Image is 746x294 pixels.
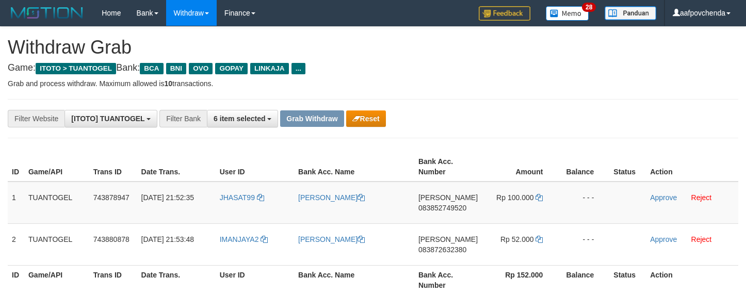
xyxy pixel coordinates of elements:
[605,6,656,20] img: panduan.png
[8,110,64,127] div: Filter Website
[298,193,365,202] a: [PERSON_NAME]
[294,152,414,182] th: Bank Acc. Name
[691,193,712,202] a: Reject
[159,110,207,127] div: Filter Bank
[479,6,530,21] img: Feedback.jpg
[536,193,543,202] a: Copy 100000 to clipboard
[8,182,24,224] td: 1
[346,110,386,127] button: Reset
[89,152,137,182] th: Trans ID
[93,235,129,243] span: 743880878
[71,115,144,123] span: [ITOTO] TUANTOGEL
[546,6,589,21] img: Button%20Memo.svg
[8,5,86,21] img: MOTION_logo.png
[24,182,89,224] td: TUANTOGEL
[8,152,24,182] th: ID
[558,223,609,265] td: - - -
[418,235,478,243] span: [PERSON_NAME]
[650,193,677,202] a: Approve
[220,235,268,243] a: IMANJAYA2
[418,246,466,254] span: Copy 083872632380 to clipboard
[558,182,609,224] td: - - -
[8,37,738,58] h1: Withdraw Grab
[215,63,248,74] span: GOPAY
[496,193,533,202] span: Rp 100.000
[207,110,278,127] button: 6 item selected
[646,152,738,182] th: Action
[536,235,543,243] a: Copy 52000 to clipboard
[93,193,129,202] span: 743878947
[500,235,534,243] span: Rp 52.000
[216,152,294,182] th: User ID
[8,78,738,89] p: Grab and process withdraw. Maximum allowed is transactions.
[298,235,365,243] a: [PERSON_NAME]
[36,63,116,74] span: ITOTO > TUANTOGEL
[137,152,216,182] th: Date Trans.
[8,223,24,265] td: 2
[214,115,265,123] span: 6 item selected
[189,63,213,74] span: OVO
[8,63,738,73] h4: Game: Bank:
[220,193,255,202] span: JHASAT99
[164,79,172,88] strong: 10
[141,235,194,243] span: [DATE] 21:53:48
[24,223,89,265] td: TUANTOGEL
[691,235,712,243] a: Reject
[418,193,478,202] span: [PERSON_NAME]
[140,63,163,74] span: BCA
[220,193,264,202] a: JHASAT99
[609,152,646,182] th: Status
[482,152,558,182] th: Amount
[650,235,677,243] a: Approve
[64,110,157,127] button: [ITOTO] TUANTOGEL
[418,204,466,212] span: Copy 083852749520 to clipboard
[166,63,186,74] span: BNI
[220,235,259,243] span: IMANJAYA2
[280,110,344,127] button: Grab Withdraw
[582,3,596,12] span: 28
[250,63,289,74] span: LINKAJA
[24,152,89,182] th: Game/API
[141,193,194,202] span: [DATE] 21:52:35
[558,152,609,182] th: Balance
[414,152,482,182] th: Bank Acc. Number
[291,63,305,74] span: ...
